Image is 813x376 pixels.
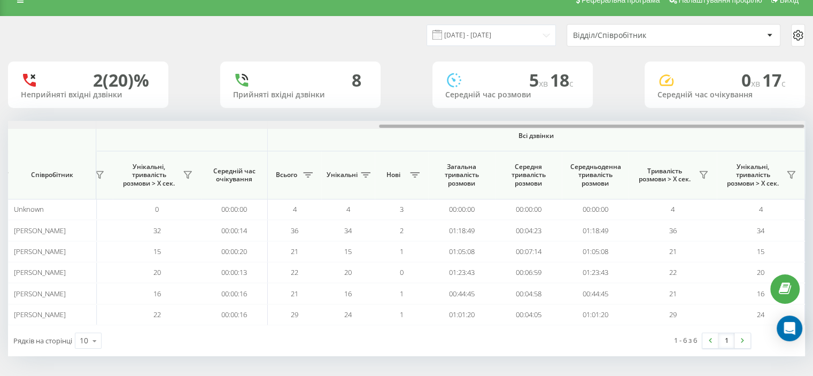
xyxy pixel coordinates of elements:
td: 00:04:23 [495,220,562,241]
span: 20 [757,267,764,277]
td: 00:00:20 [201,241,268,262]
span: хв [751,78,762,89]
span: 16 [757,289,764,298]
span: [PERSON_NAME] [14,226,66,235]
div: Середній час розмови [445,90,580,99]
div: Open Intercom Messenger [777,316,802,341]
span: Загальна тривалість розмови [436,163,487,188]
span: 18 [550,68,574,91]
span: 22 [153,310,161,319]
span: 0 [400,267,404,277]
td: 00:00:00 [495,199,562,220]
span: 24 [344,310,352,319]
span: Всі дзвінки [299,132,773,140]
span: Середній час очікування [209,167,259,183]
td: 00:04:05 [495,304,562,325]
td: 00:00:14 [201,220,268,241]
span: [PERSON_NAME] [14,289,66,298]
span: 20 [153,267,161,277]
span: 22 [291,267,298,277]
td: 01:18:49 [562,220,629,241]
div: 2 (20)% [93,70,149,90]
span: 1 [400,310,404,319]
td: 00:00:13 [201,262,268,283]
span: c [781,78,786,89]
span: 17 [762,68,786,91]
span: Співробітник [17,171,87,179]
span: 29 [291,310,298,319]
span: 3 [400,204,404,214]
span: 21 [291,289,298,298]
span: 0 [155,204,159,214]
a: 1 [718,333,734,348]
td: 01:01:20 [428,304,495,325]
td: 01:23:43 [562,262,629,283]
span: Середня тривалість розмови [503,163,554,188]
span: Рядків на сторінці [13,336,72,346]
td: 01:23:43 [428,262,495,283]
div: 1 - 6 з 6 [674,335,697,346]
td: 00:07:14 [495,241,562,262]
div: 10 [80,335,88,346]
span: 16 [344,289,352,298]
span: Унікальні [327,171,358,179]
span: 4 [759,204,763,214]
div: Середній час очікування [657,90,792,99]
td: 00:00:16 [201,283,268,304]
div: Відділ/Співробітник [573,31,701,40]
span: 4 [671,204,675,214]
div: Прийняті вхідні дзвінки [233,90,368,99]
span: 1 [400,289,404,298]
span: 22 [669,267,677,277]
td: 01:01:20 [562,304,629,325]
td: 00:00:00 [201,199,268,220]
td: 01:18:49 [428,220,495,241]
span: Унікальні, тривалість розмови > Х сек. [118,163,180,188]
span: 1 [400,247,404,256]
span: 16 [153,289,161,298]
span: Unknown [14,204,44,214]
span: [PERSON_NAME] [14,247,66,256]
span: 15 [344,247,352,256]
div: 8 [352,70,361,90]
span: 36 [291,226,298,235]
span: 24 [757,310,764,319]
span: 21 [291,247,298,256]
span: c [569,78,574,89]
span: 15 [153,247,161,256]
span: 34 [344,226,352,235]
td: 00:44:45 [428,283,495,304]
span: 21 [669,247,677,256]
span: Нові [380,171,407,179]
td: 01:05:08 [428,241,495,262]
span: 29 [669,310,677,319]
span: 2 [400,226,404,235]
span: хв [539,78,550,89]
span: Середньоденна тривалість розмови [570,163,621,188]
span: 20 [344,267,352,277]
td: 01:05:08 [562,241,629,262]
td: 00:00:16 [201,304,268,325]
span: 0 [741,68,762,91]
span: 34 [757,226,764,235]
span: 15 [757,247,764,256]
span: Тривалість розмови > Х сек. [634,167,695,183]
span: 36 [669,226,677,235]
span: 4 [346,204,350,214]
span: 5 [529,68,550,91]
td: 00:04:58 [495,283,562,304]
span: Всього [273,171,300,179]
td: 00:06:59 [495,262,562,283]
div: Неприйняті вхідні дзвінки [21,90,156,99]
td: 00:00:00 [428,199,495,220]
span: [PERSON_NAME] [14,267,66,277]
td: 00:44:45 [562,283,629,304]
span: Унікальні, тривалість розмови > Х сек. [722,163,783,188]
span: 4 [293,204,297,214]
span: [PERSON_NAME] [14,310,66,319]
td: 00:00:00 [562,199,629,220]
span: 32 [153,226,161,235]
span: 21 [669,289,677,298]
